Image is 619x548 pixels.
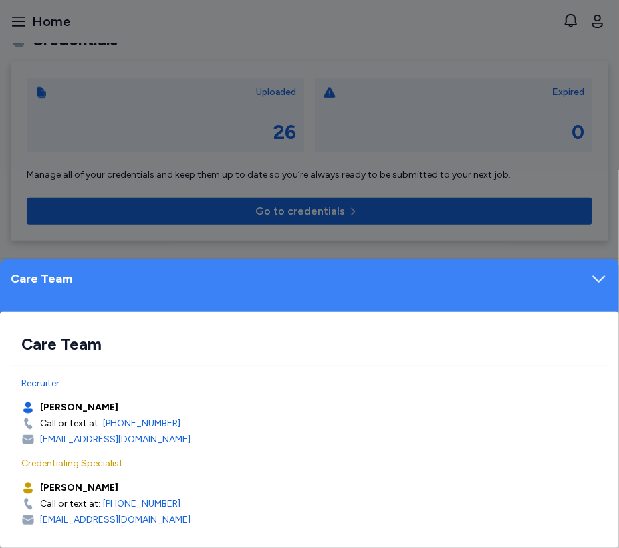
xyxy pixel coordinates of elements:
div: Call or text at: [40,497,100,511]
div: Care Team [21,333,598,355]
div: [EMAIL_ADDRESS][DOMAIN_NAME] [40,433,191,446]
div: Credentialing Specialist [21,457,598,470]
div: Recruiter [21,377,598,390]
div: Care Team [11,269,72,301]
div: [EMAIL_ADDRESS][DOMAIN_NAME] [40,513,191,527]
a: [PHONE_NUMBER] [103,497,180,511]
div: Call or text at: [40,417,100,430]
div: [PERSON_NAME] [40,401,118,414]
div: [PERSON_NAME] [40,481,118,495]
a: [PHONE_NUMBER] [103,417,180,430]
